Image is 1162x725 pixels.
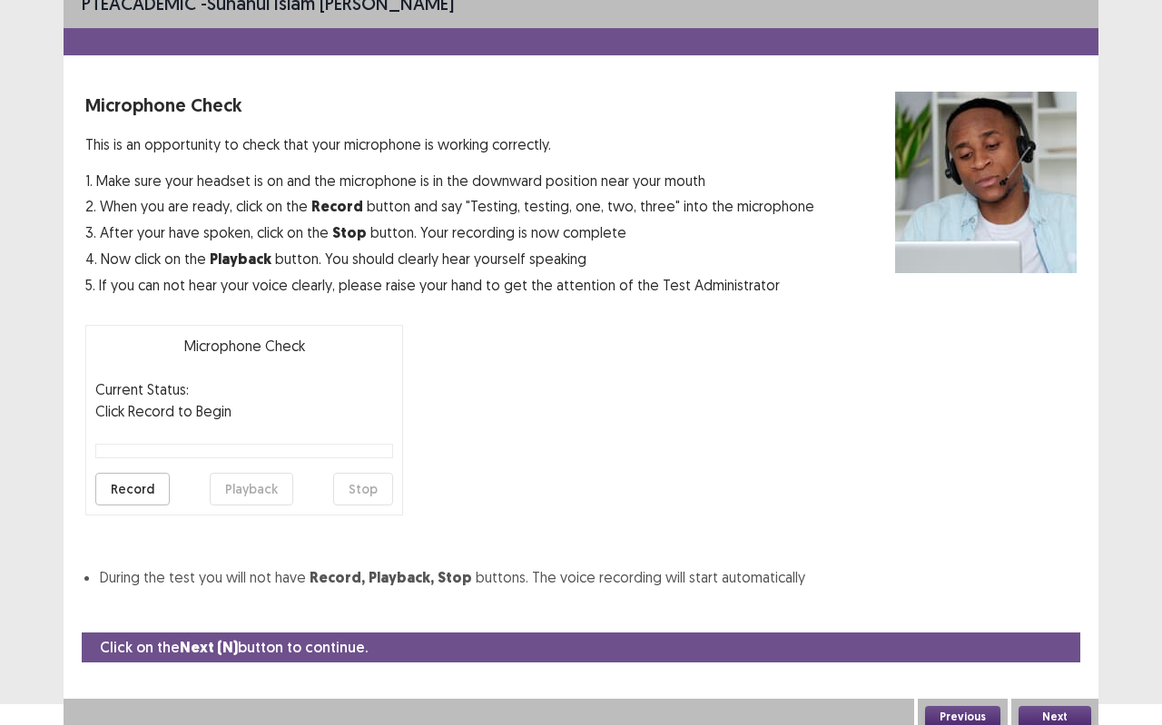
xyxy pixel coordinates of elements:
strong: Record, [310,568,365,587]
p: Current Status: [95,378,189,400]
strong: Next (N) [180,638,238,657]
p: 4. Now click on the button. You should clearly hear yourself speaking [85,248,814,270]
p: Click Record to Begin [95,400,393,422]
button: Stop [333,473,393,505]
button: Playback [210,473,293,505]
button: Record [95,473,170,505]
p: 1. Make sure your headset is on and the microphone is in the downward position near your mouth [85,170,814,191]
p: Microphone Check [85,92,814,119]
p: 5. If you can not hear your voice clearly, please raise your hand to get the attention of the Tes... [85,274,814,296]
strong: Playback, [369,568,434,587]
p: Microphone Check [95,335,393,357]
strong: Stop [332,223,367,242]
p: 2. When you are ready, click on the button and say "Testing, testing, one, two, three" into the m... [85,195,814,218]
strong: Stop [438,568,472,587]
p: This is an opportunity to check that your microphone is working correctly. [85,133,814,155]
p: Click on the button to continue. [100,636,368,659]
strong: Record [311,197,363,216]
li: During the test you will not have buttons. The voice recording will start automatically [100,566,1077,589]
img: microphone check [895,92,1077,273]
strong: Playback [210,250,271,269]
p: 3. After your have spoken, click on the button. Your recording is now complete [85,221,814,244]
